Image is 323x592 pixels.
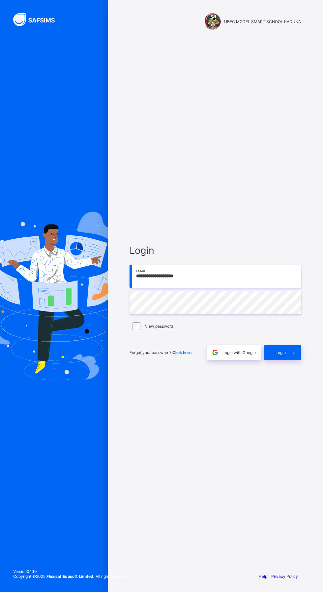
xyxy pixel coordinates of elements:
[172,350,191,355] a: Click here
[13,569,130,574] span: Version 0.1.19
[224,19,301,24] span: UBEC MODEL SMART SCHOOL KADUNA
[130,350,191,355] span: Forgot your password?
[13,13,63,26] img: SAFSIMS Logo
[259,574,267,579] a: Help
[276,350,286,355] span: Login
[271,574,298,579] a: Privacy Policy
[145,324,173,329] label: View password
[211,349,219,356] img: google.396cfc9801f0270233282035f929180a.svg
[13,574,130,579] span: Copyright © 2025 All rights reserved.
[222,350,256,355] span: Login with Google
[46,574,95,579] strong: Flexisaf Edusoft Limited.
[130,245,301,256] span: Login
